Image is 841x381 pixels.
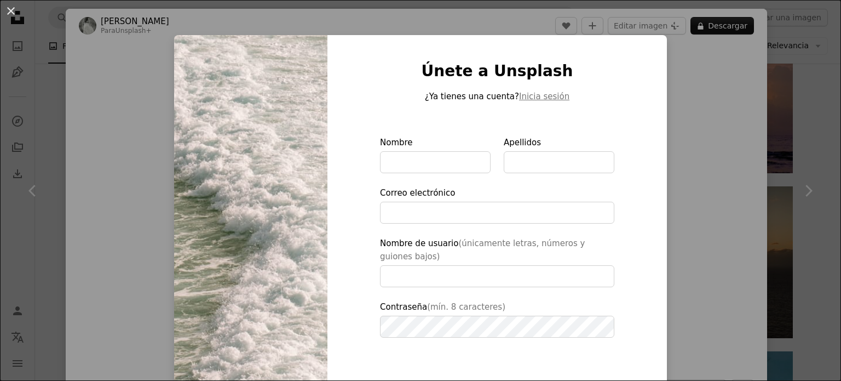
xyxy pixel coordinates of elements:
label: Nombre [380,136,491,173]
label: Nombre de usuario [380,237,614,287]
h1: Únete a Unsplash [380,61,614,81]
p: ¿Ya tienes una cuenta? [380,90,614,103]
span: (únicamente letras, números y guiones bajos) [380,238,585,261]
input: Nombre [380,151,491,173]
button: Inicia sesión [519,90,569,103]
span: (mín. 8 caracteres) [427,302,505,312]
label: Correo electrónico [380,186,614,224]
input: Apellidos [504,151,614,173]
input: Correo electrónico [380,202,614,224]
input: Contraseña(mín. 8 caracteres) [380,316,614,338]
input: Nombre de usuario(únicamente letras, números y guiones bajos) [380,265,614,287]
label: Apellidos [504,136,614,173]
label: Contraseña [380,300,614,338]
